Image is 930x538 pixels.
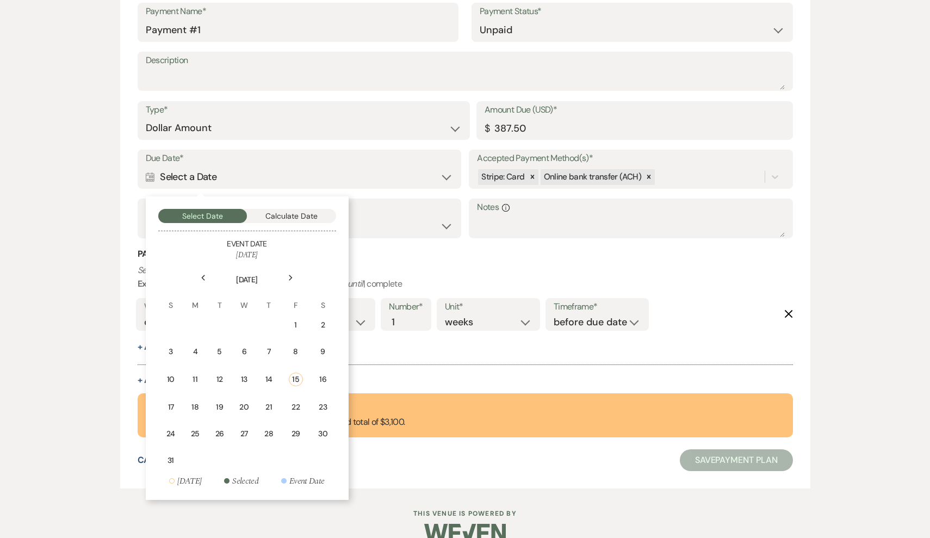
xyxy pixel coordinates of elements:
[146,53,785,69] label: Description
[289,346,303,357] div: 8
[477,200,784,215] label: Notes
[311,287,335,311] th: S
[318,428,328,440] div: 30
[289,319,303,331] div: 1
[239,346,249,357] div: 6
[146,4,451,20] label: Payment Name*
[264,346,274,357] div: 7
[264,428,274,440] div: 28
[166,346,176,357] div: 3
[348,278,363,289] i: until
[232,287,256,311] th: W
[158,239,336,250] h5: Event Date
[159,261,335,286] th: [DATE]
[480,4,785,20] label: Payment Status*
[190,346,200,357] div: 4
[318,319,328,331] div: 2
[215,401,224,413] div: 19
[166,455,176,466] div: 31
[138,376,204,385] button: + Add Payment
[318,401,328,413] div: 23
[289,428,303,440] div: 29
[680,449,793,471] button: SavePayment Plan
[264,374,274,385] div: 14
[282,287,310,311] th: F
[239,401,249,413] div: 20
[264,401,274,413] div: 21
[190,374,200,385] div: 11
[289,373,303,386] div: 15
[215,428,224,440] div: 26
[215,346,224,357] div: 5
[146,166,453,188] div: Select a Date
[289,474,325,487] div: Event Date
[138,278,171,289] b: Example
[554,299,641,315] label: Timeframe*
[146,102,462,118] label: Type*
[247,209,336,223] button: Calculate Date
[138,263,793,291] p: : weekly | | 2 | months | before event date | | complete
[389,299,423,315] label: Number*
[158,250,336,261] h6: [DATE]
[485,102,785,118] label: Amount Due (USD)*
[190,428,200,440] div: 25
[485,121,489,136] div: $
[144,299,259,315] label: Who would you like to remind?*
[146,151,453,166] label: Due Date*
[318,374,328,385] div: 16
[215,374,224,385] div: 12
[138,264,234,276] i: Set reminders for this task.
[158,209,247,223] button: Select Date
[477,151,784,166] label: Accepted Payment Method(s)*
[177,474,201,487] div: [DATE]
[239,374,249,385] div: 13
[289,401,303,413] div: 22
[190,401,200,413] div: 18
[481,171,524,182] span: Stripe: Card
[445,299,532,315] label: Unit*
[183,287,207,311] th: M
[544,171,641,182] span: Online bank transfer (ACH)
[138,456,173,465] button: Cancel
[166,374,176,385] div: 10
[166,401,176,413] div: 17
[232,474,258,487] div: Selected
[138,248,793,260] h3: Payment Reminder
[166,428,176,440] div: 24
[257,287,281,311] th: T
[138,343,245,351] button: + AddAnotherReminder
[159,287,183,311] th: S
[239,428,249,440] div: 27
[318,346,328,357] div: 9
[208,287,231,311] th: T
